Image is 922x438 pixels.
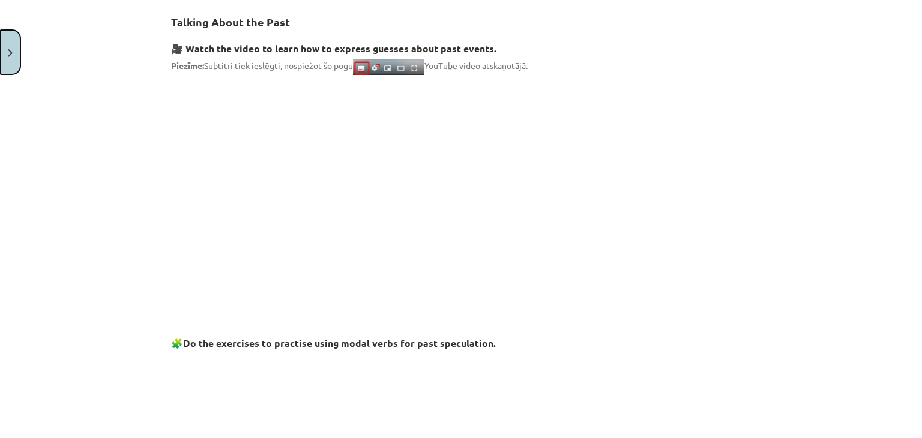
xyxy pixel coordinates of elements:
[171,42,496,55] strong: 🎥 Watch the video to learn how to express guesses about past events.
[171,61,204,71] strong: Piezīme:
[171,61,528,71] span: Subtitri tiek ieslēgti, nospiežot šo pogu YouTube video atskaņotājā.
[183,337,496,349] strong: Do the exercises to practise using modal verbs for past speculation.
[171,15,290,29] strong: Talking About the Past
[8,49,13,57] img: icon-close-lesson-0947bae3869378f0d4975bcd49f059093ad1ed9edebbc8119c70593378902aed.svg
[171,328,751,350] h3: 🧩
